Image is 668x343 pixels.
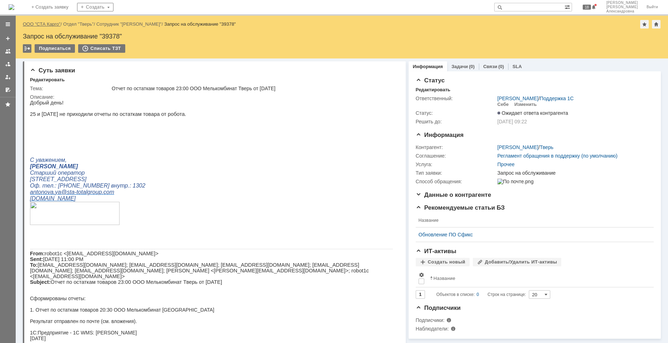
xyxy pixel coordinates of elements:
a: Прочее [497,162,515,167]
a: SLA [512,64,522,69]
div: / [96,21,164,27]
span: @sta- [31,89,46,95]
a: Создать заявку [2,33,14,44]
span: Ожидает ответа контрагента [497,110,568,116]
th: Название [427,269,648,287]
div: Решить до: [416,119,496,124]
div: / [497,144,553,150]
img: По почте.png [497,179,533,184]
div: Способ обращения: [416,179,496,184]
div: Подписчики: [416,317,487,323]
a: Заявки на командах [2,46,14,57]
span: Настройки [419,272,424,278]
div: Создать [77,3,113,11]
i: Строк на странице: [436,290,526,299]
span: 18 [583,5,591,10]
div: Себе [497,102,509,107]
span: com [74,89,84,95]
div: Добавить в избранное [640,20,649,29]
div: Тема: [30,86,110,91]
div: Описание: [30,94,396,100]
div: Тип заявки: [416,170,496,176]
a: Сотрудник "[PERSON_NAME]" [96,21,162,27]
div: (0) [498,64,504,69]
a: Отдел "Тверь" [63,21,94,27]
a: Информация [413,64,443,69]
div: (0) [469,64,475,69]
div: Изменить [515,102,537,107]
div: Статус: [416,110,496,116]
div: Контрагент: [416,144,496,150]
div: Отчет по остаткам товаров 23:00 ООО Мелькомбинат Тверь от [DATE] [112,86,395,91]
a: [PERSON_NAME] [497,96,538,101]
a: ООО "СТА Карго" [23,21,61,27]
span: Подписчики [416,304,461,311]
span: ya [25,89,31,95]
div: Наблюдатели: [416,326,487,332]
div: / [497,96,574,101]
span: [DATE] 09:22 [497,119,527,124]
span: totalgroup [46,89,72,95]
span: Рекомендуемые статьи БЗ [416,204,505,211]
th: Название [416,214,648,227]
a: Заявки в моей ответственности [2,58,14,70]
a: Задачи [451,64,468,69]
span: Суть заявки [30,67,75,74]
span: [PERSON_NAME] [606,5,638,9]
div: Сделать домашней страницей [652,20,661,29]
span: [PERSON_NAME] [606,1,638,5]
img: logo [9,4,14,10]
div: Работа с массовостью [23,44,31,53]
span: ИТ-активы [416,248,456,255]
a: Связи [483,64,497,69]
div: / [23,21,63,27]
span: Объектов в списке: [436,292,475,297]
a: [PERSON_NAME] [497,144,538,150]
div: Ответственный: [416,96,496,101]
span: Данные о контрагенте [416,191,491,198]
div: Редактировать [416,87,450,93]
div: Запрос на обслуживание "39378" [164,21,236,27]
a: Поддержка 1С [540,96,574,101]
div: Запрос на обслуживание [497,170,650,176]
a: Тверь [540,144,553,150]
div: / [63,21,96,27]
span: Информация [416,132,464,138]
div: Услуга: [416,162,496,167]
span: . [72,89,73,95]
div: Запрос на обслуживание "39378" [23,33,661,40]
span: . [24,89,25,95]
div: Название [434,276,455,281]
a: Регламент обращения в поддержку (по умолчанию) [497,153,618,159]
a: Мои заявки [2,71,14,83]
a: Перейти на домашнюю страницу [9,4,14,10]
span: Статус [416,77,445,84]
div: 0 [477,290,479,299]
a: Обновление ПО Сфикс [419,232,645,237]
span: Александровна [606,9,638,14]
span: Расширенный поиск [565,3,572,10]
div: Редактировать [30,77,65,83]
a: Мои согласования [2,84,14,96]
div: Соглашение: [416,153,496,159]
